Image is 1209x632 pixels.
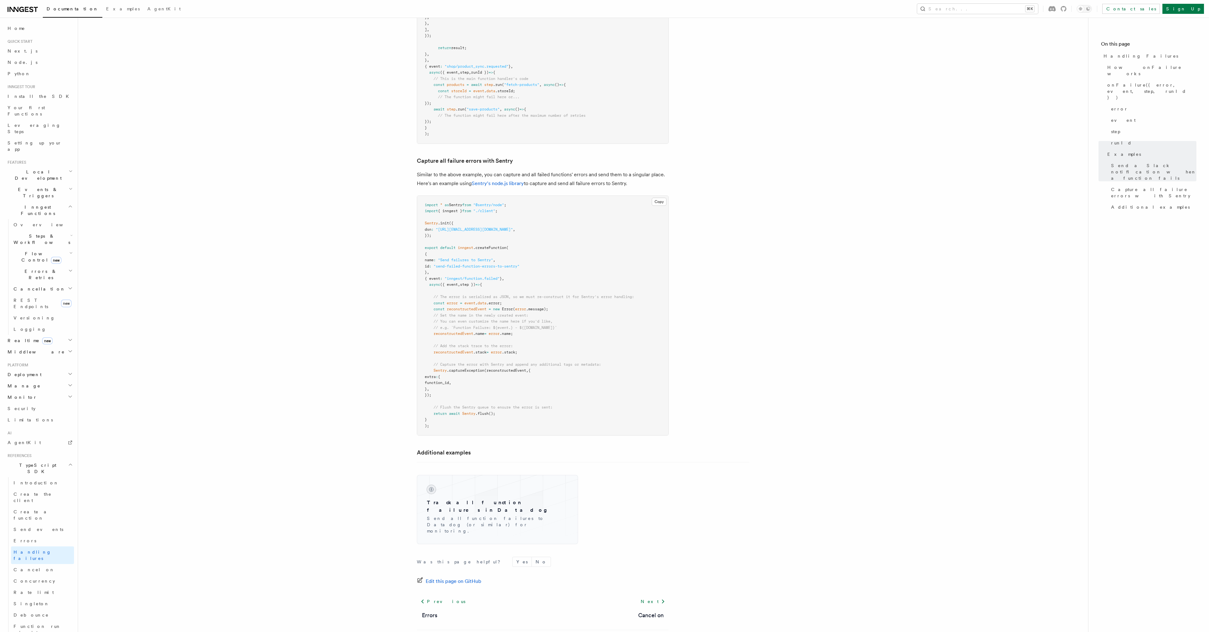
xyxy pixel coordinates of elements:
span: { inngest } [438,209,462,213]
span: Home [8,25,25,31]
a: AgentKit [5,437,74,448]
button: TypeScript SDK [5,460,74,477]
span: => [559,82,564,87]
span: await [434,107,445,111]
kbd: ⌘K [1025,6,1034,12]
a: REST Endpointsnew [11,295,74,312]
a: Rate limit [11,587,74,598]
span: REST Endpoints [14,298,48,309]
span: ( [502,82,504,87]
span: inngest [458,245,473,250]
span: Python [8,71,31,76]
span: Handling failures [14,550,51,561]
span: ; [504,203,506,207]
span: Overview [14,222,78,227]
span: Edit this page on GitHub [426,577,481,586]
span: "shop/product_sync.requested" [445,64,508,69]
span: } [425,270,427,274]
span: How onFailure works [1107,64,1196,77]
span: // The function might fail here or... [438,95,519,99]
span: { [564,82,566,87]
span: Middleware [5,349,65,355]
span: Sentry [425,221,438,225]
span: from [462,203,471,207]
span: Examples [106,6,140,11]
button: Search...⌘K [917,4,1038,14]
button: Flow Controlnew [11,248,74,266]
a: Errors [422,611,437,620]
span: event [1111,117,1136,123]
span: Error [502,307,513,311]
a: Versioning [11,312,74,324]
button: Copy [652,198,667,206]
span: { [528,368,531,373]
span: AI [5,431,12,436]
span: data [478,301,486,305]
span: "./client" [473,209,495,213]
span: onFailure({ error, event, step, runId }) [1107,82,1196,101]
span: , [511,64,513,69]
p: Similar to the above example, you can capture and all failed functions' errors and send them to a... [417,170,669,188]
span: : [440,64,442,69]
span: Manage [5,383,41,389]
a: onFailure({ error, event, step, runId }) [1105,79,1196,103]
span: = [467,82,469,87]
span: : [429,264,431,268]
span: dsn [425,227,431,232]
span: = [469,89,471,93]
span: name [425,258,434,262]
a: Security [5,403,74,414]
a: Errors [11,535,74,546]
span: ( [464,107,467,111]
span: Send events [14,527,63,532]
span: }); [425,393,431,397]
span: Leveraging Steps [8,123,61,134]
span: { [438,375,440,379]
span: Quick start [5,39,32,44]
a: Introduction [11,477,74,488]
span: Flow Control [11,251,69,263]
span: .storeId; [495,89,515,93]
button: Local Development [5,166,74,184]
span: => [489,70,493,75]
span: // Add the stack trace to the error: [434,344,513,348]
span: Examples [1107,151,1141,157]
span: await [449,411,460,416]
span: step [1111,128,1120,135]
a: Install the SDK [5,91,74,102]
span: Events & Triggers [5,186,69,199]
a: AgentKit [144,2,184,17]
a: Create the client [11,488,74,506]
button: Errors & Retries [11,266,74,283]
span: extra [425,375,436,379]
span: .run [493,82,502,87]
span: id [425,264,429,268]
h4: On this page [1101,40,1196,50]
span: "save-products" [467,107,500,111]
span: ); [425,424,429,428]
span: , [427,387,429,391]
span: "@sentry/node" [473,203,504,207]
span: .run [456,107,464,111]
span: () [515,107,519,111]
span: Limitations [8,417,53,422]
span: error [489,331,500,336]
span: , [427,270,429,274]
span: , [427,52,429,56]
span: , [458,282,460,287]
a: Capture all failure errors with Sentry [1109,184,1196,201]
span: default [440,245,456,250]
span: reconstructedEvent [434,350,473,354]
a: Sentry's node.js library [472,180,524,186]
span: Rate limit [14,590,54,595]
span: Additional examples [1111,204,1190,210]
span: // Capture the error with Sentry and append any additional tags or metadata: [434,362,601,367]
a: Examples [1105,149,1196,160]
button: Realtimenew [5,335,74,346]
span: } [425,21,427,25]
span: , [502,276,504,281]
span: . [484,89,486,93]
a: Additional examples [417,448,471,457]
span: => [475,282,480,287]
span: Security [8,406,36,411]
